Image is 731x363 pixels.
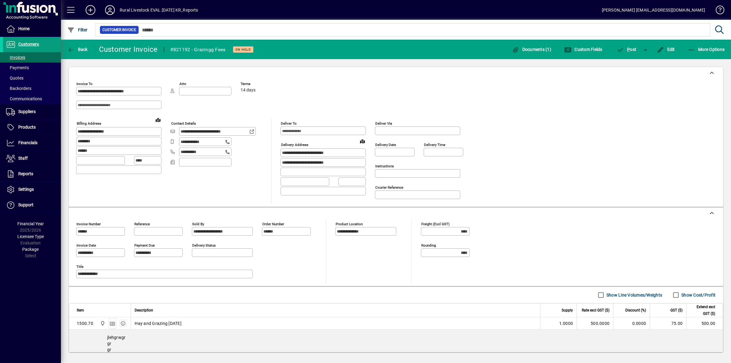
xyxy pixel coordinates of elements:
span: On hold [235,48,251,52]
span: Invoices [6,55,25,60]
mat-label: Courier Reference [375,185,403,190]
div: Rural Livestock EVAL [DATE] KR_Reports [120,5,198,15]
span: Discount (%) [625,307,646,314]
a: Quotes [3,73,61,83]
mat-label: Delivery date [375,143,396,147]
span: Hay and Grazing [DATE] [135,320,182,326]
span: Package [22,247,39,252]
div: 1500.70 [77,320,93,326]
span: Extend excl GST ($) [690,304,715,317]
button: Add [81,5,100,16]
mat-label: Deliver To [281,121,297,126]
label: Show Line Volumes/Weights [605,292,662,298]
span: Rate excl GST ($) [582,307,609,314]
span: P [627,47,630,52]
span: Financial Year [17,221,44,226]
a: Settings [3,182,61,197]
span: More Options [688,47,725,52]
span: Suppliers [18,109,36,114]
span: Staff [18,156,28,161]
td: 500.00 [686,317,723,329]
span: Supply [562,307,573,314]
a: Knowledge Base [711,1,723,21]
div: 500.0000 [581,320,609,326]
mat-label: Sold by [192,222,204,226]
span: Documents (1) [512,47,551,52]
span: GST ($) [670,307,683,314]
span: ost [617,47,637,52]
span: Terms [241,82,277,86]
a: View on map [358,136,367,146]
mat-label: Invoice To [76,82,93,86]
a: Suppliers [3,104,61,119]
mat-label: Invoice number [76,222,101,226]
app-page-header-button: Back [61,44,94,55]
span: Quotes [6,76,23,80]
button: More Options [686,44,726,55]
a: Communications [3,94,61,104]
a: Support [3,198,61,213]
a: View on map [153,115,163,125]
label: Show Cost/Profit [680,292,715,298]
mat-label: Title [76,265,83,269]
span: Item [77,307,84,314]
button: Back [66,44,89,55]
span: Filter [67,27,88,32]
td: 75.00 [650,317,686,329]
span: 14 days [241,88,256,93]
span: Description [135,307,153,314]
span: Products [18,125,36,130]
span: Payments [6,65,29,70]
div: #821192 - Grazingg Fees [170,45,226,55]
span: 1.0000 [559,320,573,326]
span: Licensee Type [17,234,44,239]
mat-label: Instructions [375,164,394,168]
span: Reports [18,171,33,176]
span: Communications [6,96,42,101]
a: Home [3,21,61,37]
span: Customers [18,42,39,47]
span: Callum Stalker [99,320,106,327]
span: Custom Fields [564,47,602,52]
mat-label: Payment due [134,243,155,247]
a: Staff [3,151,61,166]
div: Customer Invoice [99,44,158,54]
button: Documents (1) [510,44,553,55]
td: 0.0000 [613,317,650,329]
div: [PERSON_NAME] [EMAIL_ADDRESS][DOMAIN_NAME] [602,5,705,15]
mat-label: Invoice date [76,243,96,247]
button: Custom Fields [563,44,604,55]
a: Payments [3,62,61,73]
span: Settings [18,187,34,192]
mat-label: Rounding [421,243,436,247]
a: Financials [3,135,61,151]
a: Reports [3,166,61,182]
button: Filter [66,24,89,35]
mat-label: Order number [262,222,284,226]
mat-label: Reference [134,222,150,226]
span: Customer Invoice [102,27,136,33]
a: Products [3,120,61,135]
a: Backorders [3,83,61,94]
button: Post [614,44,640,55]
mat-label: Freight (excl GST) [421,222,450,226]
mat-label: Delivery time [424,143,445,147]
span: Backorders [6,86,31,91]
button: Profile [100,5,120,16]
span: Back [67,47,88,52]
button: Edit [655,44,676,55]
a: Invoices [3,52,61,62]
span: Edit [657,47,675,52]
mat-label: Delivery status [192,243,216,247]
mat-label: Attn [179,82,186,86]
span: Home [18,26,30,31]
span: Support [18,202,34,207]
span: Financials [18,140,37,145]
mat-label: Deliver via [375,121,392,126]
mat-label: Product location [336,222,363,226]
